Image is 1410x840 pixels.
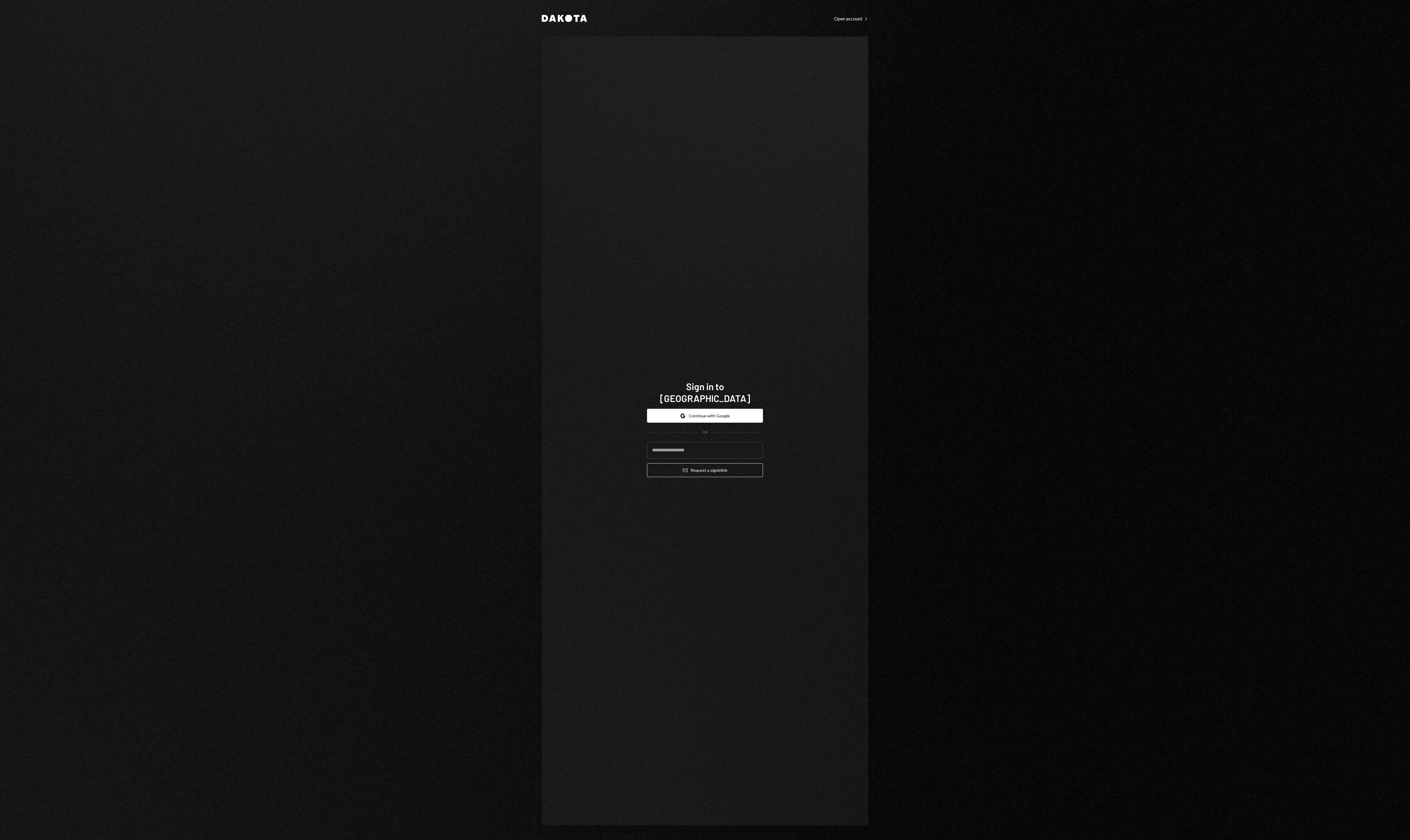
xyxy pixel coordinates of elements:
[647,380,763,404] h1: Sign in to [GEOGRAPHIC_DATA]
[834,15,868,22] a: Open account
[647,409,763,423] button: Continue with Google
[703,430,708,435] div: OR
[647,463,763,477] button: Request a signinlink
[834,16,868,22] div: Open account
